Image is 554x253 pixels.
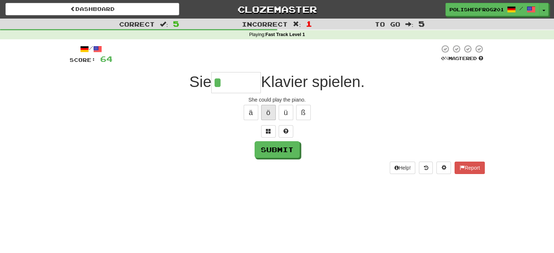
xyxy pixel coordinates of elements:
[405,21,413,27] span: :
[255,141,300,158] button: Submit
[119,20,155,28] span: Correct
[445,3,539,16] a: PolishedFrog2013 /
[419,162,433,174] button: Round history (alt+y)
[449,6,503,13] span: PolishedFrog2013
[266,32,305,37] strong: Fast Track Level 1
[293,21,301,27] span: :
[70,96,485,103] div: She could play the piano.
[279,125,293,138] button: Single letter hint - you only get 1 per sentence and score half the points! alt+h
[189,73,212,90] span: Sie
[5,3,179,15] a: Dashboard
[455,162,484,174] button: Report
[440,55,485,62] div: Mastered
[261,105,276,120] button: ö
[244,105,258,120] button: ä
[296,105,311,120] button: ß
[306,19,312,28] span: 1
[419,19,425,28] span: 5
[519,6,523,11] span: /
[190,3,364,16] a: Clozemaster
[242,20,288,28] span: Incorrect
[173,19,179,28] span: 5
[279,105,293,120] button: ü
[70,44,113,54] div: /
[390,162,416,174] button: Help!
[375,20,400,28] span: To go
[160,21,168,27] span: :
[261,125,276,138] button: Switch sentence to multiple choice alt+p
[441,55,448,61] span: 0 %
[100,54,113,63] span: 64
[70,57,96,63] span: Score:
[261,73,365,90] span: Klavier spielen.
